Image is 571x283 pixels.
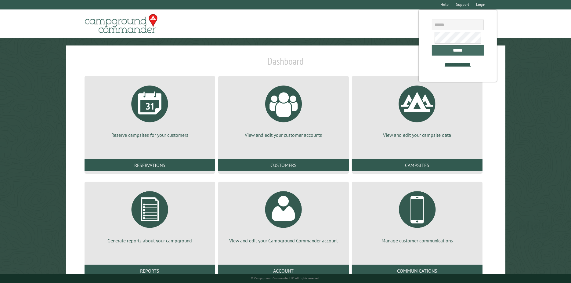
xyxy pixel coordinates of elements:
a: View and edit your Campground Commander account [226,187,342,244]
a: Communications [352,265,482,277]
a: Account [218,265,349,277]
a: Reports [85,265,215,277]
p: Manage customer communications [359,237,475,244]
a: View and edit your customer accounts [226,81,342,138]
p: View and edit your customer accounts [226,132,342,138]
h1: Dashboard [83,55,488,72]
a: Campsites [352,159,482,171]
a: Reserve campsites for your customers [92,81,208,138]
a: Customers [218,159,349,171]
p: Generate reports about your campground [92,237,208,244]
p: Reserve campsites for your customers [92,132,208,138]
a: Manage customer communications [359,187,475,244]
img: Campground Commander [83,12,159,36]
a: Generate reports about your campground [92,187,208,244]
a: Reservations [85,159,215,171]
p: View and edit your Campground Commander account [226,237,342,244]
p: View and edit your campsite data [359,132,475,138]
a: View and edit your campsite data [359,81,475,138]
small: © Campground Commander LLC. All rights reserved. [251,276,320,280]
